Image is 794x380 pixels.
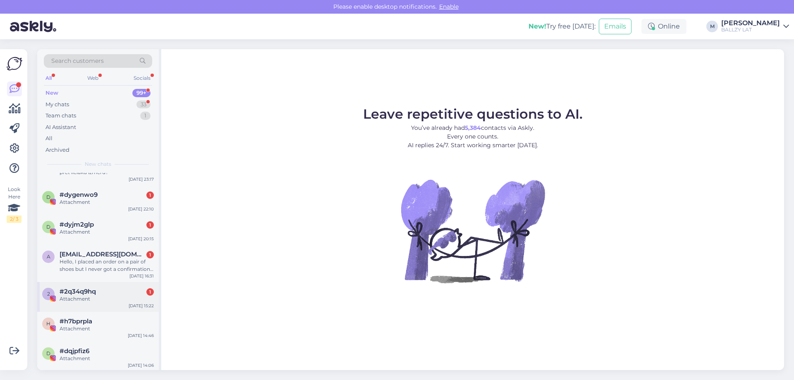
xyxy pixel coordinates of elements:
[86,73,100,84] div: Web
[7,56,22,72] img: Askly Logo
[44,73,53,84] div: All
[45,146,69,154] div: Archived
[641,19,686,34] div: Online
[46,194,50,200] span: d
[437,3,461,10] span: Enable
[146,288,154,296] div: 1
[46,224,50,230] span: d
[60,295,154,303] div: Attachment
[60,355,154,362] div: Attachment
[51,57,104,65] span: Search customers
[60,288,96,295] span: #2q34q9hq
[46,350,50,356] span: d
[47,291,50,297] span: 2
[132,73,152,84] div: Socials
[60,325,154,332] div: Attachment
[60,347,89,355] span: #dqjpfiz6
[45,123,76,131] div: AI Assistant
[60,251,146,258] span: andrea.petrovic007@gmail.com
[146,221,154,229] div: 1
[721,20,780,26] div: [PERSON_NAME]
[398,156,547,305] img: No Chat active
[363,124,583,150] p: You’ve already had contacts via Askly. Every one counts. AI replies 24/7. Start working smarter [...
[60,318,92,325] span: #h7bprpla
[129,176,154,182] div: [DATE] 23:17
[128,206,154,212] div: [DATE] 22:10
[721,26,780,33] div: BALLZY LAT
[7,186,22,223] div: Look Here
[45,112,76,120] div: Team chats
[129,273,154,279] div: [DATE] 16:31
[60,191,98,198] span: #dygenwo9
[47,253,50,260] span: a
[60,221,94,228] span: #dyjm2glp
[146,251,154,258] div: 1
[45,89,58,97] div: New
[85,160,111,168] span: New chats
[146,191,154,199] div: 1
[132,89,151,97] div: 99+
[140,112,151,120] div: 1
[706,21,718,32] div: M
[465,124,481,131] b: 5,384
[599,19,631,34] button: Emails
[60,258,154,273] div: Hello, I placed an order on a pair of shoes but I never got a confirmation email. Is that suppose...
[529,22,546,30] b: New!
[45,100,69,109] div: My chats
[128,236,154,242] div: [DATE] 20:15
[363,106,583,122] span: Leave repetitive questions to AI.
[721,20,789,33] a: [PERSON_NAME]BALLZY LAT
[129,303,154,309] div: [DATE] 15:22
[60,198,154,206] div: Attachment
[60,228,154,236] div: Attachment
[128,332,154,339] div: [DATE] 14:46
[529,22,595,31] div: Try free [DATE]:
[7,215,22,223] div: 2 / 3
[136,100,151,109] div: 33
[46,320,50,327] span: h
[128,362,154,368] div: [DATE] 14:06
[45,134,53,143] div: All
